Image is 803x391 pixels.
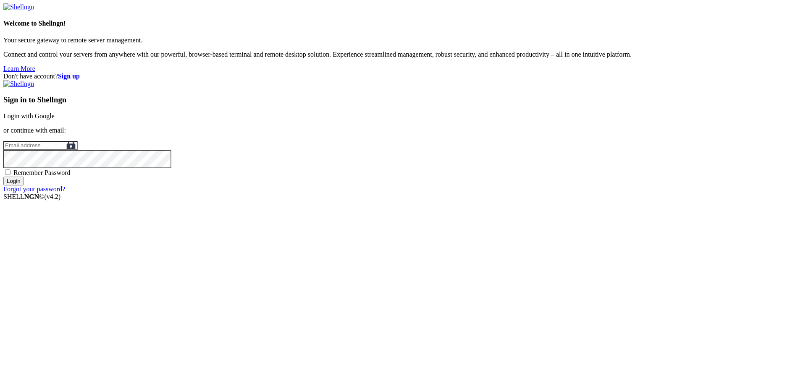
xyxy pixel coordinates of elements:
[3,65,35,72] a: Learn More
[3,20,800,27] h4: Welcome to Shellngn!
[3,177,24,185] input: Login
[5,169,10,175] input: Remember Password
[3,185,65,193] a: Forgot your password?
[3,193,60,200] span: SHELL ©
[3,51,800,58] p: Connect and control your servers from anywhere with our powerful, browser-based terminal and remo...
[3,112,55,120] a: Login with Google
[3,36,800,44] p: Your secure gateway to remote server management.
[3,73,800,80] div: Don't have account?
[3,95,800,104] h3: Sign in to Shellngn
[3,3,34,11] img: Shellngn
[3,80,34,88] img: Shellngn
[45,193,61,200] span: 4.2.0
[24,193,39,200] b: NGN
[58,73,80,80] a: Sign up
[3,127,800,134] p: or continue with email:
[13,169,71,176] span: Remember Password
[3,141,78,150] input: Email address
